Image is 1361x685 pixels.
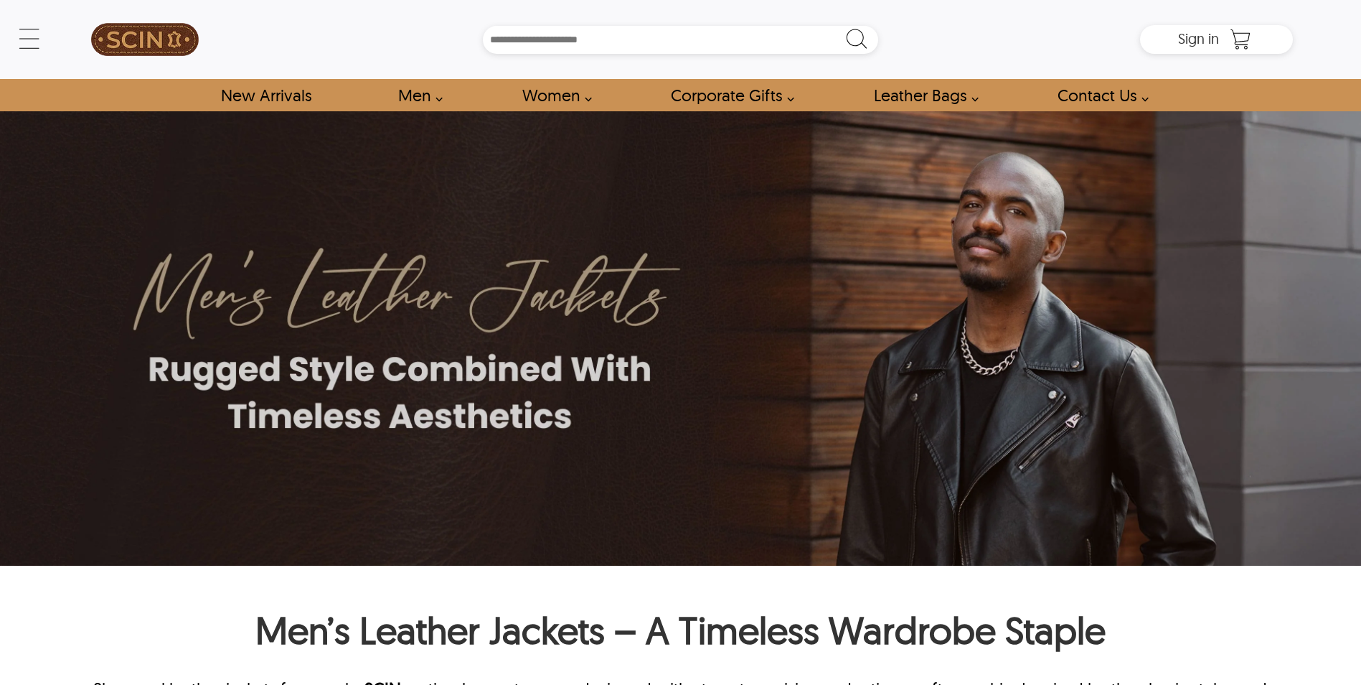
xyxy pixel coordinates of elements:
[857,79,986,111] a: Shop Leather Bags
[204,79,327,111] a: Shop New Arrivals
[68,607,1293,661] h1: Men’s Leather Jackets – A Timeless Wardrobe Staple
[654,79,802,111] a: Shop Leather Corporate Gifts
[91,7,199,72] img: SCIN
[1178,29,1219,47] span: Sign in
[1178,34,1219,46] a: Sign in
[382,79,451,111] a: shop men's leather jackets
[506,79,600,111] a: Shop Women Leather Jackets
[1226,29,1255,50] a: Shopping Cart
[68,7,221,72] a: SCIN
[1041,79,1157,111] a: contact-us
